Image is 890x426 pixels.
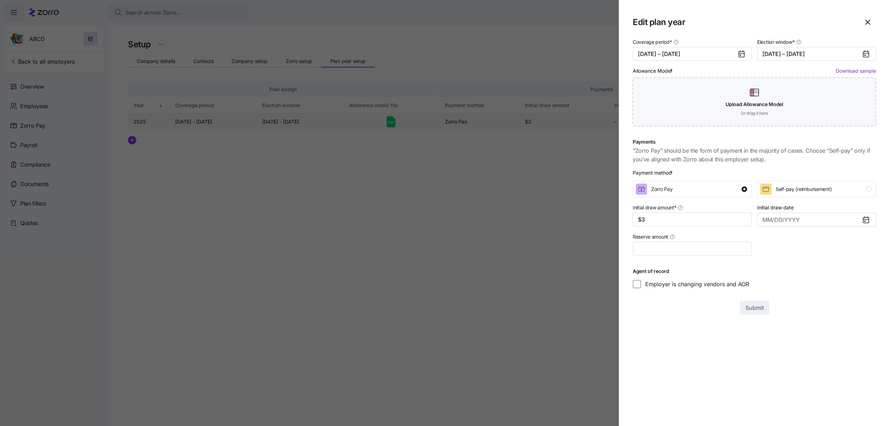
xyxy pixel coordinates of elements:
h1: Edit plan year [633,17,854,27]
button: [DATE] – [DATE] [633,47,752,61]
div: Payment method [633,169,674,177]
span: Submit [745,304,764,312]
span: Initial draw amount * [633,204,676,211]
a: Download sample [836,68,876,74]
span: Election window * [757,39,795,46]
span: Coverage period * [633,39,672,46]
button: Submit [740,301,769,315]
h1: Agent of record [633,268,876,274]
input: MM/DD/YYYY [757,213,876,227]
span: Self-pay (reimbursement) [776,186,832,193]
label: Allowance Model [633,67,674,75]
label: Initial draw date [757,204,794,211]
label: Employer is changing vendors and AOR [641,280,749,288]
span: Zorro Pay [651,186,672,193]
span: “Zorro Pay” should be the form of payment in the majority of cases. Choose “Self-pay” only if you... [633,146,876,164]
button: [DATE] – [DATE] [757,47,876,61]
h1: Payments [633,139,876,145]
span: Reserve amount [633,233,668,240]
